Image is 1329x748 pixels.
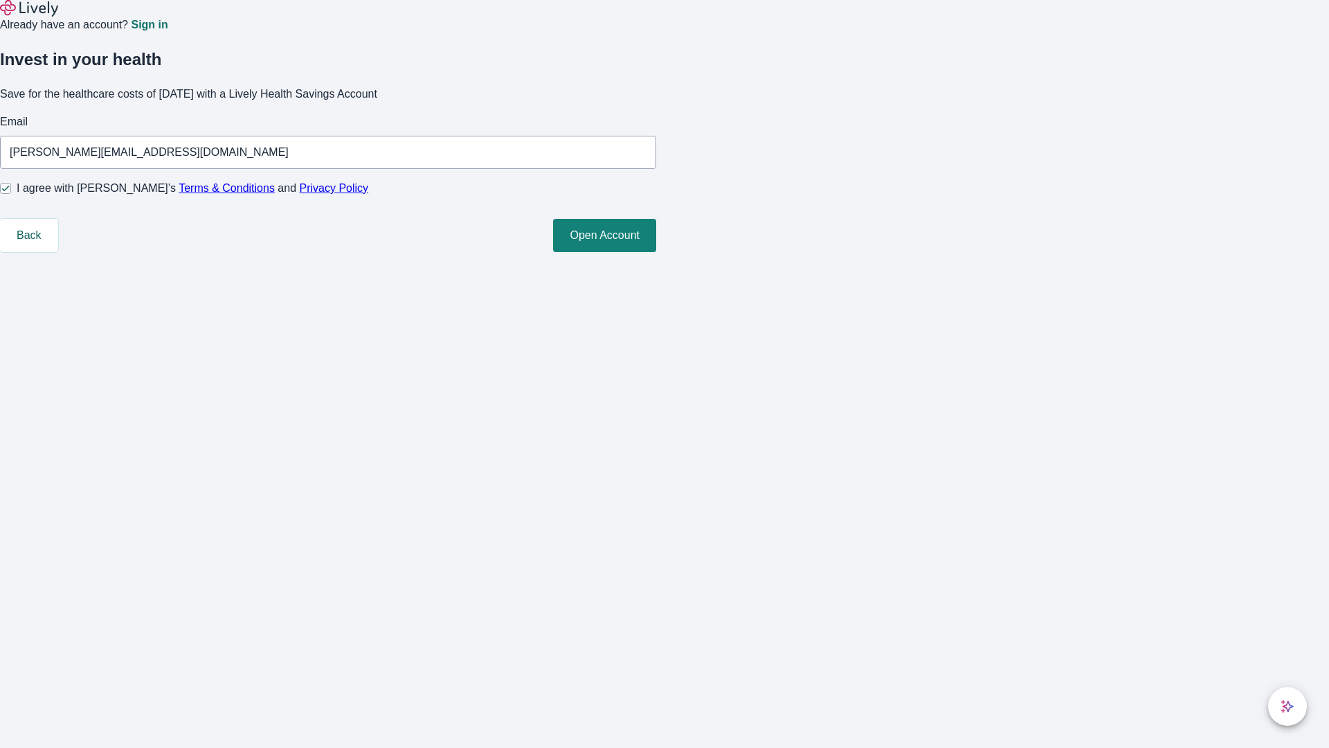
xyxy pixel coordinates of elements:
a: Sign in [131,19,168,30]
button: Open Account [553,219,656,252]
button: chat [1268,687,1307,726]
span: I agree with [PERSON_NAME]’s and [17,180,368,197]
svg: Lively AI Assistant [1281,700,1294,713]
a: Privacy Policy [300,182,369,194]
a: Terms & Conditions [179,182,275,194]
